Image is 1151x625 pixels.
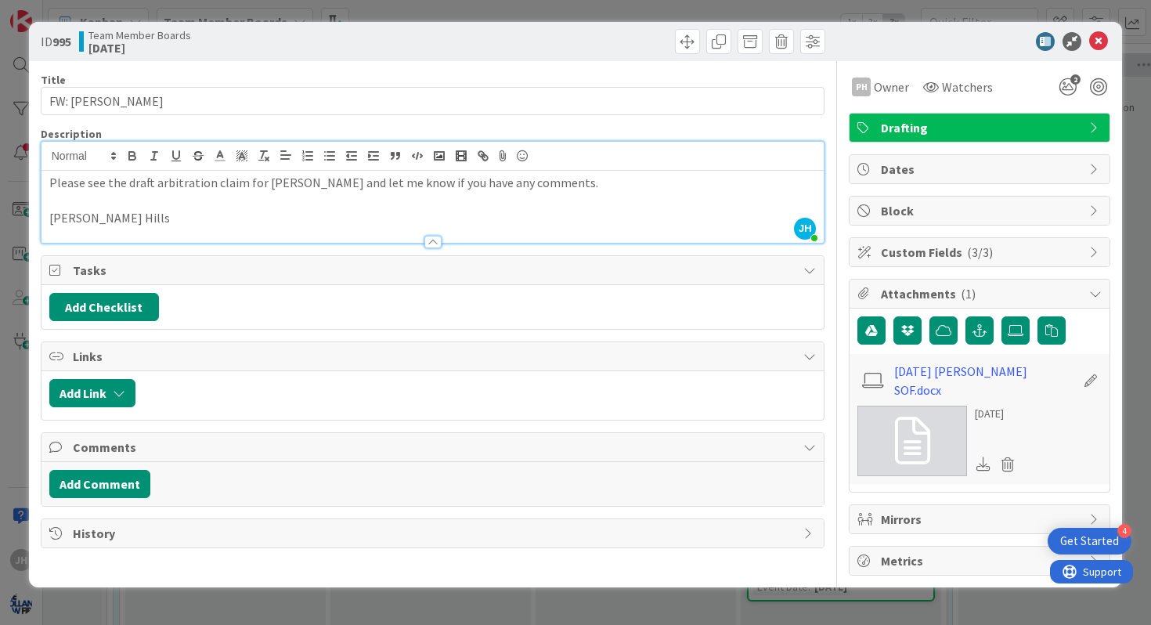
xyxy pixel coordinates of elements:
span: Block [881,201,1081,220]
span: Mirrors [881,510,1081,529]
span: History [73,524,796,543]
button: Add Link [49,379,135,407]
span: Links [73,347,796,366]
p: Please see the draft arbitration claim for [PERSON_NAME] and let me know if you have any comments. [49,174,817,192]
input: type card name here... [41,87,825,115]
span: ( 1 ) [961,286,976,302]
span: Dates [881,160,1081,179]
span: Owner [874,78,909,96]
span: Drafting [881,118,1081,137]
span: ( 3/3 ) [967,244,993,260]
div: 4 [1117,524,1131,538]
div: Open Get Started checklist, remaining modules: 4 [1048,528,1131,555]
p: [PERSON_NAME] Hills [49,209,817,227]
div: Download [975,454,992,475]
span: 2 [1070,74,1081,85]
span: Custom Fields [881,243,1081,262]
label: Title [41,73,66,87]
span: Comments [73,438,796,457]
div: Get Started [1060,533,1119,549]
span: ID [41,32,71,51]
b: [DATE] [88,42,191,54]
span: Metrics [881,551,1081,570]
b: 995 [52,34,71,49]
button: Add Checklist [49,293,159,321]
button: Add Comment [49,470,150,498]
a: [DATE] [PERSON_NAME] SOF.docx [894,362,1076,399]
div: PH [852,78,871,96]
span: Support [33,2,71,21]
span: JH [794,218,816,240]
span: Tasks [73,261,796,280]
span: Attachments [881,284,1081,303]
div: [DATE] [975,406,1020,422]
span: Watchers [942,78,993,96]
span: Team Member Boards [88,29,191,42]
span: Description [41,127,102,141]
